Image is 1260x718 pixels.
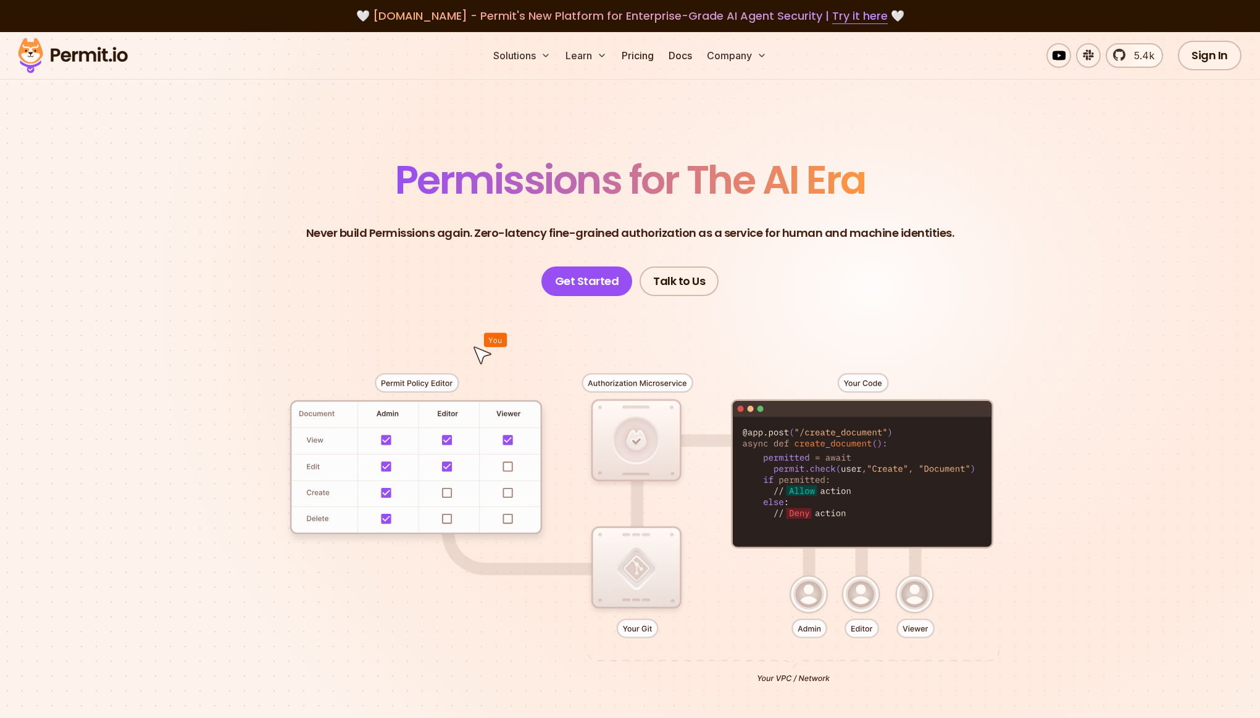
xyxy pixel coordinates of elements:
[488,43,556,68] button: Solutions
[1106,43,1163,68] a: 5.4k
[617,43,659,68] a: Pricing
[664,43,697,68] a: Docs
[373,8,888,23] span: [DOMAIN_NAME] - Permit's New Platform for Enterprise-Grade AI Agent Security |
[561,43,612,68] button: Learn
[30,7,1230,25] div: 🤍 🤍
[702,43,772,68] button: Company
[306,225,954,242] p: Never build Permissions again. Zero-latency fine-grained authorization as a service for human and...
[1178,41,1241,70] a: Sign In
[395,152,866,207] span: Permissions for The AI Era
[832,8,888,24] a: Try it here
[1127,48,1154,63] span: 5.4k
[541,266,633,296] a: Get Started
[12,35,133,76] img: Permit logo
[640,266,719,296] a: Talk to Us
